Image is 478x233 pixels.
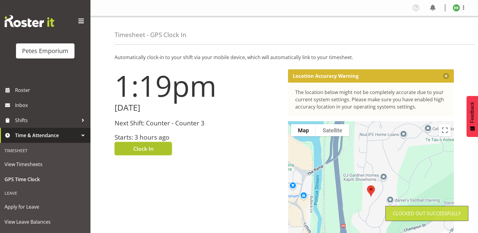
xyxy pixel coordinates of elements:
[5,175,86,184] span: GPS Time Clock
[2,157,89,172] a: View Timesheets
[115,54,454,61] p: Automatically clock-in to your shift via your mobile device, which will automatically link to you...
[316,124,349,136] button: Show satellite imagery
[291,124,316,136] button: Show street map
[2,144,89,157] div: Timesheet
[470,102,475,123] span: Feedback
[15,101,87,110] span: Inbox
[2,214,89,229] a: View Leave Balances
[133,145,154,153] span: Clock In
[22,46,68,55] div: Petes Emporium
[5,15,54,27] img: Rosterit website logo
[5,202,86,211] span: Apply for Leave
[453,4,460,11] img: beena-bist9974.jpg
[2,199,89,214] a: Apply for Leave
[115,142,172,155] button: Clock In
[115,134,281,141] h3: Starts: 3 hours ago
[393,210,461,217] div: Clocked out Successfully
[5,217,86,226] span: View Leave Balances
[115,69,281,102] h1: 1:19pm
[115,103,281,112] h2: [DATE]
[295,89,447,110] div: The location below might not be completely accurate due to your current system settings. Please m...
[293,73,359,79] p: Location Accuracy Warning
[15,116,78,125] span: Shifts
[115,31,186,38] h4: Timesheet - GPS Clock In
[2,187,89,199] div: Leave
[443,73,449,79] button: Close message
[15,86,87,95] span: Roster
[2,172,89,187] a: GPS Time Clock
[439,124,451,136] button: Toggle fullscreen view
[15,131,78,140] span: Time & Attendance
[467,96,478,137] button: Feedback - Show survey
[5,160,86,169] span: View Timesheets
[115,120,281,127] h3: Next Shift: Counter - Counter 3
